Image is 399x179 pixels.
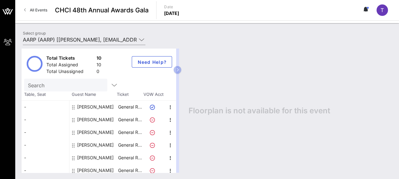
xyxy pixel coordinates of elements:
div: Bianca Bernardez [77,126,114,139]
div: 10 [96,62,102,70]
p: [DATE] [164,10,179,17]
span: Guest Name [69,91,117,98]
span: Table, Seat [22,91,69,98]
span: VOW Acct [142,91,164,98]
span: CHCI 48th Annual Awards Gala [55,5,149,15]
div: Total Tickets [46,55,94,63]
p: General R… [117,139,143,151]
div: Beverly Gilyard [77,113,114,126]
span: All Events [30,8,47,12]
div: Karina Hertz [77,164,114,177]
div: Ilse Zuniga [77,151,114,164]
p: General R… [117,151,143,164]
div: Alfred Campos [77,101,114,113]
div: - [22,139,69,151]
p: Date [164,4,179,10]
div: 10 [96,55,102,63]
p: General R… [117,126,143,139]
div: - [22,164,69,177]
div: - [22,151,69,164]
a: All Events [20,5,51,15]
div: - [22,113,69,126]
span: T [381,7,384,13]
span: Need Help? [137,59,167,65]
div: Fernando Ruiz [77,139,114,151]
div: 0 [96,68,102,76]
span: Floorplan is not available for this event [189,106,330,116]
div: - [22,126,69,139]
div: - [22,101,69,113]
div: T [376,4,388,16]
button: Need Help? [132,56,172,68]
label: Select group [23,31,46,36]
span: Ticket [117,91,142,98]
p: General R… [117,101,143,113]
div: Total Assigned [46,62,94,70]
p: General R… [117,113,143,126]
div: Total Unassigned [46,68,94,76]
p: General R… [117,164,143,177]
